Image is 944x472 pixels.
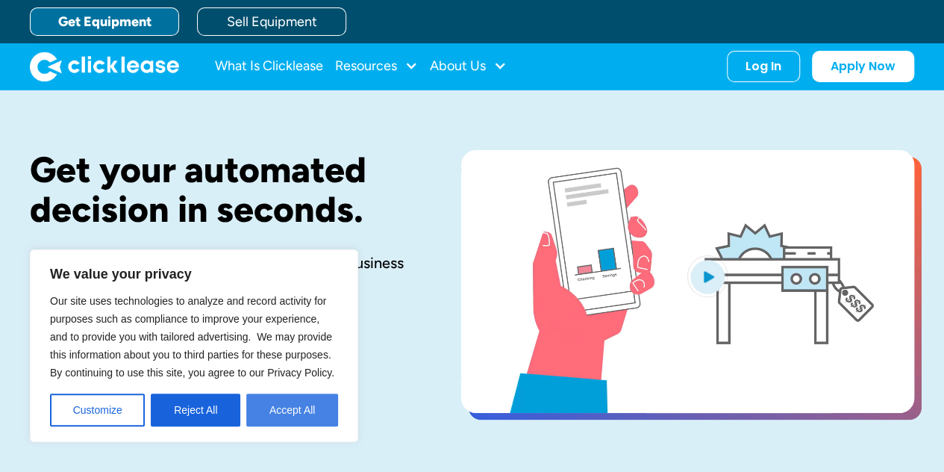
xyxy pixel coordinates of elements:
a: Sell Equipment [197,7,346,36]
a: Apply Now [812,51,914,82]
a: What Is Clicklease [215,52,323,81]
a: home [30,52,179,81]
button: Reject All [151,394,240,426]
div: Log In [745,59,781,74]
span: Our site uses technologies to analyze and record activity for purposes such as compliance to impr... [50,295,334,379]
p: We value your privacy [50,265,338,283]
div: Resources [335,52,418,81]
div: About Us [430,52,507,81]
button: Accept All [246,394,338,426]
a: Get Equipment [30,7,179,36]
img: Blue play button logo on a light blue circular background [687,255,728,297]
a: open lightbox [461,150,914,413]
img: Clicklease logo [30,52,179,81]
h1: Get your automated decision in seconds. [30,150,413,229]
button: Customize [50,394,145,426]
div: We value your privacy [30,249,358,442]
